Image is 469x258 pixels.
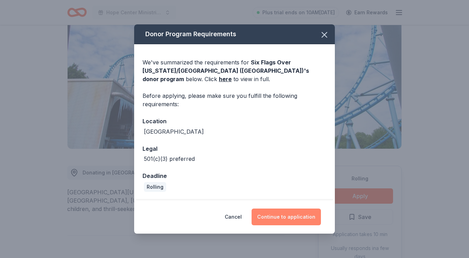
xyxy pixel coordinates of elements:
[143,171,326,180] div: Deadline
[143,117,326,126] div: Location
[143,92,326,108] div: Before applying, please make sure you fulfill the following requirements:
[144,182,166,192] div: Rolling
[219,75,232,83] a: here
[144,155,195,163] div: 501(c)(3) preferred
[143,144,326,153] div: Legal
[144,127,204,136] div: [GEOGRAPHIC_DATA]
[134,24,335,44] div: Donor Program Requirements
[252,209,321,225] button: Continue to application
[143,59,309,83] span: Six Flags Over [US_STATE]/[GEOGRAPHIC_DATA] ([GEOGRAPHIC_DATA]) 's donor program
[225,209,242,225] button: Cancel
[143,58,326,83] div: We've summarized the requirements for below. Click to view in full.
